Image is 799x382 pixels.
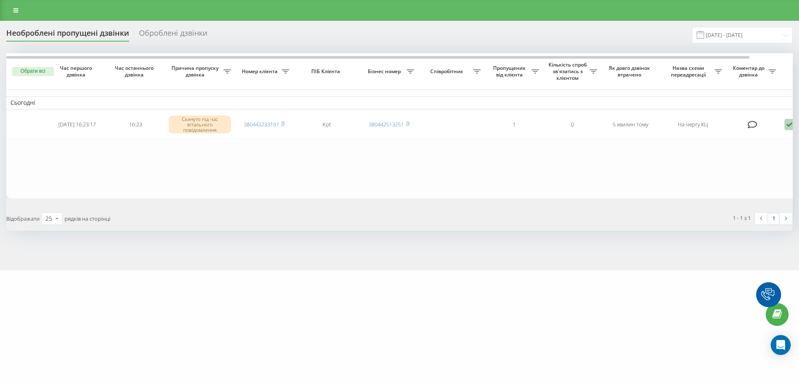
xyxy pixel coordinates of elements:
[106,111,164,138] td: 16:23
[608,65,653,78] span: Як довго дзвінок втрачено
[733,214,751,222] div: 1 - 1 з 1
[12,67,54,76] button: Обрати всі
[293,111,360,138] td: Kot
[55,65,99,78] span: Час першого дзвінка
[664,65,715,78] span: Назва схеми переадресації
[139,29,207,42] div: Оброблені дзвінки
[169,116,231,134] div: Скинуто під час вітального повідомлення
[660,111,726,138] td: На чергу КЦ
[6,29,129,42] div: Необроблені пропущені дзвінки
[489,65,531,78] span: Пропущених від клієнта
[48,111,106,138] td: [DATE] 16:23:17
[543,111,601,138] td: 0
[547,62,590,81] span: Кількість спроб зв'язатись з клієнтом
[244,121,279,128] a: 380443233197
[300,68,353,75] span: ПІБ Клієнта
[730,65,769,78] span: Коментар до дзвінка
[771,335,791,355] div: Open Intercom Messenger
[6,215,40,222] span: Відображати
[767,213,780,224] a: 1
[45,214,52,223] div: 25
[113,65,158,78] span: Час останнього дзвінка
[239,68,282,75] span: Номер клієнта
[422,68,473,75] span: Співробітник
[485,111,543,138] td: 1
[601,111,660,138] td: 5 хвилин тому
[364,68,407,75] span: Бізнес номер
[65,215,110,222] span: рядків на сторінці
[169,65,223,78] span: Причина пропуску дзвінка
[369,121,404,128] a: 380442513251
